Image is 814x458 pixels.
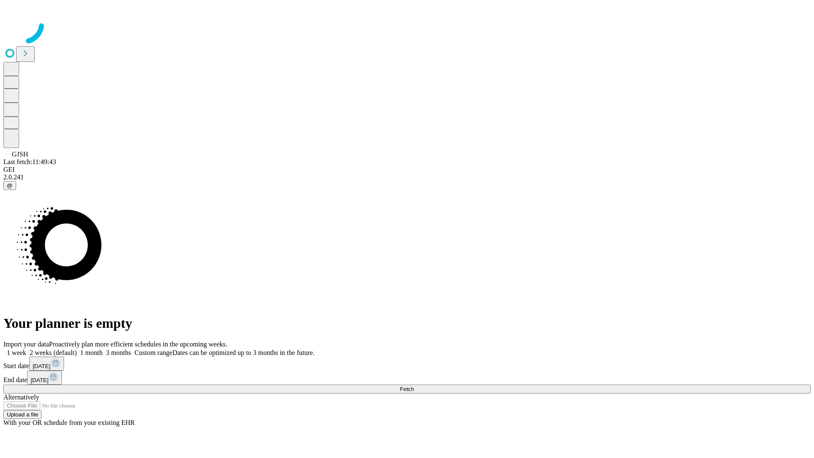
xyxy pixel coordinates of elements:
[173,349,315,356] span: Dates can be optimized up to 3 months in the future.
[80,349,103,356] span: 1 month
[3,410,42,419] button: Upload a file
[3,316,811,331] h1: Your planner is empty
[3,341,49,348] span: Import your data
[49,341,227,348] span: Proactively plan more efficient schedules in the upcoming weeks.
[7,182,13,189] span: @
[3,181,16,190] button: @
[31,377,48,383] span: [DATE]
[134,349,172,356] span: Custom range
[33,363,50,369] span: [DATE]
[3,166,811,173] div: GEI
[3,357,811,371] div: Start date
[30,349,77,356] span: 2 weeks (default)
[3,419,135,426] span: With your OR schedule from your existing EHR
[12,151,28,158] span: GJSH
[3,394,39,401] span: Alternatively
[3,158,56,165] span: Last fetch: 11:49:43
[29,357,64,371] button: [DATE]
[3,371,811,385] div: End date
[3,173,811,181] div: 2.0.241
[7,349,26,356] span: 1 week
[400,386,414,392] span: Fetch
[3,385,811,394] button: Fetch
[106,349,131,356] span: 3 months
[27,371,62,385] button: [DATE]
